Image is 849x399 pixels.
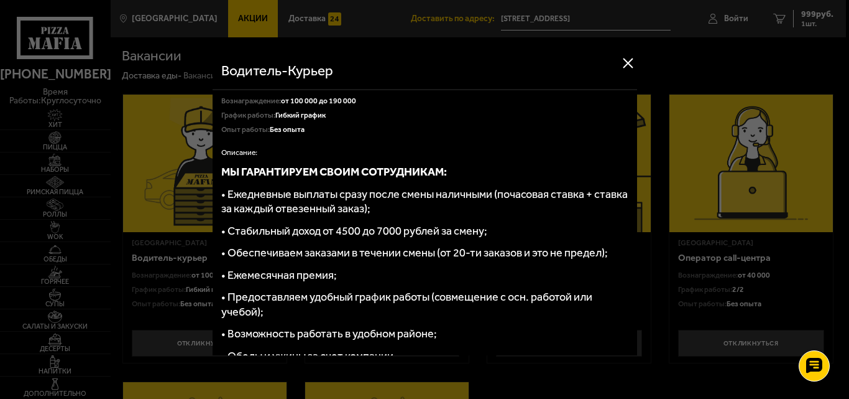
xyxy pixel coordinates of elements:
[270,125,305,134] span: Без опыта
[221,268,337,282] span: • Ежемесячная премия;
[281,96,356,105] span: от 100 000 до 190 000
[221,62,628,80] h3: Водитель-курьер
[221,327,437,340] span: • Возможность работать в удобном районе;
[221,187,628,215] span: • Ежедневные выплаты сразу после смены наличными (почасовая ставка + ставка за каждый отвезенный ...
[221,148,628,158] div: Описание:
[221,349,393,363] span: • Обеды и ужины за счет компании
[221,111,628,121] div: График работы:
[221,165,447,179] b: МЫ ГАРАНТИРУЕМ СВОИМ СОТРУДНИКАМ:
[221,96,628,106] div: Вознаграждение:
[221,224,487,238] span: • Стабильный доход от 4500 до 7000 рублей за смену;
[221,246,608,260] span: • Обеспечиваем заказами в течении смены (от 20-ти заказов и это не предел);
[221,290,592,318] span: • Предоставляем удобный график работы (совмещение с осн. работой или учебой);
[221,125,628,135] div: Опыт работы:
[275,111,326,120] span: Гибкий график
